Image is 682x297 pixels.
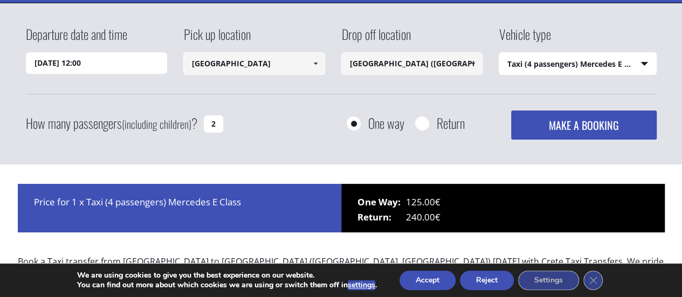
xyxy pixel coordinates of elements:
label: How many passengers ? [26,110,197,137]
label: Pick up location [183,25,251,52]
button: settings [348,280,375,290]
div: 125.00€ 240.00€ [341,184,665,232]
small: (including children) [122,116,191,132]
input: Select drop-off location [341,52,483,75]
label: Return [437,116,465,130]
a: Show All Items [306,52,324,75]
button: Close GDPR Cookie Banner [583,271,603,290]
label: Vehicle type [499,25,551,52]
input: Select pickup location [183,52,325,75]
button: MAKE A BOOKING [511,110,656,140]
span: Taxi (4 passengers) Mercedes E Class [499,53,656,75]
span: Return: [357,210,406,225]
button: Settings [518,271,579,290]
div: Price for 1 x Taxi (4 passengers) Mercedes E Class [18,184,341,232]
label: Drop off location [341,25,411,52]
label: Departure date and time [26,25,127,52]
span: One Way: [357,195,406,210]
label: One way [368,116,404,130]
p: We are using cookies to give you the best experience on our website. [77,271,377,280]
button: Reject [460,271,514,290]
p: You can find out more about which cookies we are using or switch them off in . [77,280,377,290]
button: Accept [399,271,456,290]
a: Show All Items [464,52,482,75]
